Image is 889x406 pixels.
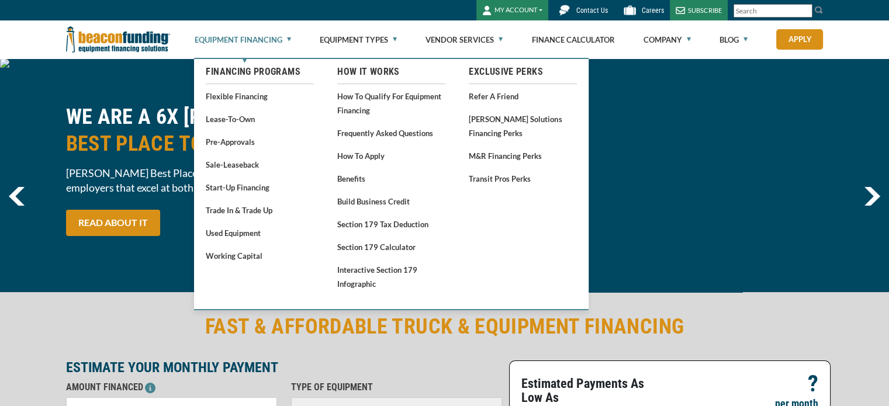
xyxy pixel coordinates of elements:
[206,65,314,79] a: Financing Programs
[337,65,445,79] a: How It Works
[66,210,160,236] a: READ ABOUT IT
[66,20,170,58] img: Beacon Funding Corporation logo
[531,21,614,58] a: Finance Calculator
[644,21,691,58] a: Company
[66,103,438,157] h2: WE ARE A 6X [PERSON_NAME] CHICAGO
[66,313,824,340] h2: FAST & AFFORDABLE TRUCK & EQUIPMENT FINANCING
[469,89,577,103] a: Refer a Friend
[9,187,25,206] a: previous
[719,21,748,58] a: Blog
[337,89,445,117] a: How to Qualify for Equipment Financing
[469,148,577,163] a: M&R Financing Perks
[206,248,314,263] a: Working Capital
[206,157,314,172] a: Sale-Leaseback
[291,380,502,394] p: TYPE OF EQUIPMENT
[576,6,608,15] span: Contact Us
[337,148,445,163] a: How to Apply
[337,217,445,231] a: Section 179 Tax Deduction
[206,203,314,217] a: Trade In & Trade Up
[337,194,445,209] a: Build Business Credit
[864,187,880,206] a: next
[337,240,445,254] a: Section 179 Calculator
[469,112,577,140] a: [PERSON_NAME] Solutions Financing Perks
[808,377,818,391] p: ?
[206,180,314,195] a: Start-Up Financing
[66,166,438,195] span: [PERSON_NAME] Best Places to Work in [GEOGRAPHIC_DATA] recognizes employers that excel at both wo...
[814,5,824,15] img: Search
[9,187,25,206] img: Left Navigator
[320,21,397,58] a: Equipment Types
[337,126,445,140] a: Frequently Asked Questions
[800,6,810,16] a: Clear search text
[195,21,291,58] a: Equipment Financing
[66,130,438,157] span: BEST PLACE TO WORK NOMINEE
[66,360,502,374] p: ESTIMATE YOUR MONTHLY PAYMENT
[206,225,314,240] a: Used Equipment
[206,112,314,126] a: Lease-To-Own
[469,171,577,186] a: Transit Pros Perks
[521,377,663,405] p: Estimated Payments As Low As
[776,29,823,50] a: Apply
[66,380,277,394] p: AMOUNT FINANCED
[206,134,314,149] a: Pre-approvals
[337,171,445,186] a: Benefits
[337,262,445,291] a: Interactive Section 179 Infographic
[734,4,812,18] input: Search
[469,65,577,79] a: Exclusive Perks
[426,21,503,58] a: Vendor Services
[206,89,314,103] a: Flexible Financing
[864,187,880,206] img: Right Navigator
[642,6,664,15] span: Careers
